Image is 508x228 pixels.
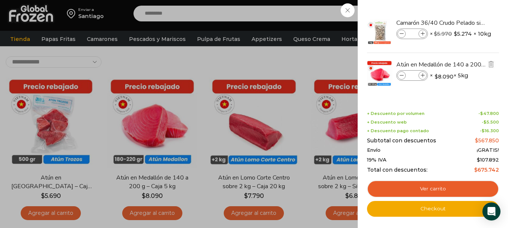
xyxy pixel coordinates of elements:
[430,29,491,39] span: × × 10kg
[482,128,485,133] span: $
[454,30,457,38] span: $
[367,111,425,116] span: + Descuento por volumen
[434,30,437,37] span: $
[482,120,499,125] span: -
[367,147,381,153] span: Envío
[484,119,499,125] bdi: 5.500
[367,128,429,133] span: + Descuento pago contado
[435,73,438,80] span: $
[367,167,428,173] span: Total con descuentos:
[434,30,452,37] bdi: 5.970
[477,157,499,163] span: 107.892
[475,137,478,144] span: $
[488,61,494,68] img: Eliminar Atún en Medallón de 140 a 200 g - Caja 5 kg del carrito
[367,120,407,125] span: + Descuento web
[475,137,499,144] bdi: 567.850
[474,166,499,173] bdi: 675.742
[477,147,499,153] span: ¡GRATIS!
[430,70,468,81] span: × × 5kg
[435,73,453,80] bdi: 8.090
[367,180,499,198] a: Ver carrito
[484,119,487,125] span: $
[396,60,486,69] a: Atún en Medallón de 140 a 200 g - Caja 5 kg
[482,202,500,220] div: Open Intercom Messenger
[396,19,486,27] a: Camarón 36/40 Crudo Pelado sin Vena - Bronze - Caja 10 kg
[478,111,499,116] span: -
[367,157,387,163] span: 19% IVA
[367,137,436,144] span: Subtotal con descuentos
[454,30,472,38] bdi: 5.274
[477,157,480,163] span: $
[406,71,418,80] input: Product quantity
[406,30,418,38] input: Product quantity
[474,166,478,173] span: $
[480,111,499,116] bdi: 47.800
[367,201,499,217] a: Checkout
[487,60,495,69] a: Eliminar Atún en Medallón de 140 a 200 g - Caja 5 kg del carrito
[482,128,499,133] bdi: 16.300
[480,111,483,116] span: $
[480,128,499,133] span: -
